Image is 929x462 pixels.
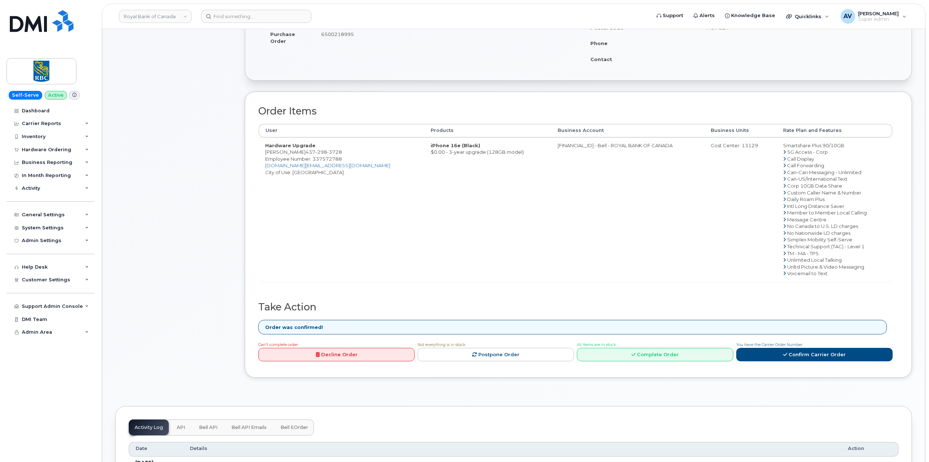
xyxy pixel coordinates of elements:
[258,106,893,117] h2: Order Items
[777,137,892,281] td: Smartshare Plus 90/10GB
[551,137,704,281] td: [FINANCIAL_ID] - Bell - ROYAL BANK OF CANADA
[327,149,342,155] span: 3728
[787,203,844,209] span: Intl Long Distance Saver
[280,425,308,430] span: Bell eOrder
[844,12,852,21] span: AV
[787,190,861,196] span: Custom Caller Name & Number
[777,124,892,137] th: Rate Plan and Features
[787,196,825,202] span: Daily Roam Plus
[119,10,192,23] a: Royal Bank of Canada
[787,230,850,236] span: No Nationwide LD charges
[259,124,424,137] th: User
[201,10,311,23] input: Find something...
[315,149,327,155] span: 298
[265,156,342,162] span: Employee Number: 337572788
[590,25,623,31] strong: Postal Code
[321,31,354,37] span: 6500218995
[265,324,323,331] strong: Order was confirmed!
[663,12,683,19] span: Support
[306,149,342,155] span: 437
[424,124,551,137] th: Products
[711,142,770,149] div: Cost Center: 13129
[787,156,814,162] span: Call Display
[418,342,465,347] span: Not everything is in stock
[736,342,802,347] span: You have the Carrier Order Number
[590,56,612,62] strong: Contact
[136,445,147,452] span: Date
[265,162,390,168] a: [DOMAIN_NAME][EMAIL_ADDRESS][DOMAIN_NAME]
[836,9,912,24] div: Artem Volkov
[418,348,574,361] a: Postpone Order
[424,137,551,281] td: $0.00 - 3-year upgrade (128GB model)
[787,217,826,222] span: Message Centre
[577,342,616,347] span: All Items are in stock
[720,8,780,23] a: Knowledge Base
[841,442,898,457] th: Action
[199,425,218,430] span: Bell API
[787,270,828,276] span: Voicemail to Text
[787,264,864,270] span: Unltd Picture & Video Messaging
[858,16,899,22] span: Super Admin
[699,12,715,19] span: Alerts
[795,13,821,19] span: Quicklinks
[590,40,607,46] strong: Phone
[704,124,777,137] th: Business Units
[577,348,733,361] a: Complete Order
[787,210,867,216] span: Member to Member Local Calling
[787,250,819,256] span: TM - MA - TPS
[736,348,893,361] a: Confirm Carrier Order
[787,183,842,189] span: Corp 10GB Data Share
[858,11,899,16] span: [PERSON_NAME]
[731,12,775,19] span: Knowledge Base
[258,348,415,361] a: Decline Order
[265,142,315,148] strong: Hardware Upgrade
[688,8,720,23] a: Alerts
[258,342,298,347] span: Can't complete order
[259,137,424,281] td: [PERSON_NAME] City of Use: [GEOGRAPHIC_DATA]
[781,9,834,24] div: Quicklinks
[258,302,893,313] h2: Take Action
[177,425,185,430] span: API
[787,169,861,175] span: Can-Can Messaging - Unlimited
[787,237,852,242] span: Simplex Mobility Self-Serve
[270,31,295,44] strong: Purchase Order
[787,244,865,249] span: Technical Support (TAC) - Level 1
[231,425,267,430] span: Bell API Emails
[190,445,207,452] span: Details
[787,257,842,263] span: Unlimited Local Talking
[551,124,704,137] th: Business Account
[431,142,480,148] strong: iPhone 16e (Black)
[787,162,824,168] span: Call Forwarding
[787,176,848,182] span: Can-US/International Text
[787,149,828,155] span: 5G Access - Corp
[787,223,858,229] span: No Canada to U.S. LD charges
[651,8,688,23] a: Support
